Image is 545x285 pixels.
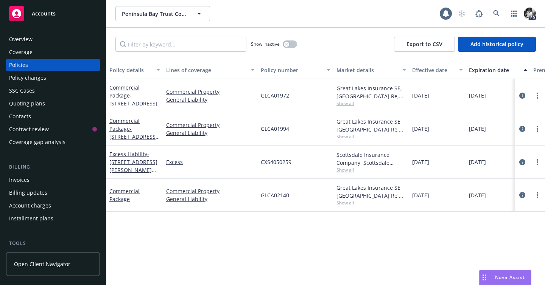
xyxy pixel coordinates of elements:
[533,158,542,167] a: more
[524,8,536,20] img: photo
[261,91,289,99] span: GLCA01972
[336,151,406,167] div: Scottsdale Insurance Company, Scottsdale Insurance Company (Nationwide), Hinterland Insurance (fk...
[458,37,536,52] button: Add historical policy
[9,72,46,84] div: Policy changes
[166,121,255,129] a: Commercial Property
[6,187,100,199] a: Billing updates
[9,59,28,71] div: Policies
[9,123,49,135] div: Contract review
[261,158,291,166] span: CXS4050259
[336,167,406,173] span: Show all
[109,84,157,107] a: Commercial Package
[9,200,51,212] div: Account charges
[336,184,406,200] div: Great Lakes Insurance SE, [GEOGRAPHIC_DATA] Re, Hinterland Insurance (fka FTP)
[251,41,280,47] span: Show inactive
[533,191,542,200] a: more
[9,174,30,186] div: Invoices
[466,61,530,79] button: Expiration date
[6,33,100,45] a: Overview
[9,110,31,122] div: Contacts
[261,125,289,133] span: GLCA01994
[336,100,406,107] span: Show all
[6,72,100,84] a: Policy changes
[109,187,140,203] a: Commercial Package
[9,33,33,45] div: Overview
[6,59,100,71] a: Policies
[469,191,486,199] span: [DATE]
[166,187,255,195] a: Commercial Property
[518,158,527,167] a: circleInformation
[166,66,246,74] div: Lines of coverage
[261,191,289,199] span: GLCA02140
[336,118,406,133] div: Great Lakes Insurance SE, [GEOGRAPHIC_DATA] Re, Hinterland Insurance (fka FTP)
[518,91,527,100] a: circleInformation
[122,10,187,18] span: Peninsula Bay Trust Company
[6,212,100,225] a: Installment plans
[166,88,255,96] a: Commercial Property
[109,66,152,74] div: Policy details
[495,274,525,280] span: Nova Assist
[166,129,255,137] a: General Liability
[518,191,527,200] a: circleInformation
[518,124,527,133] a: circleInformation
[533,124,542,133] a: more
[333,61,409,79] button: Market details
[6,98,100,110] a: Quoting plans
[9,187,47,199] div: Billing updates
[109,150,157,189] span: - [STREET_ADDRESS][PERSON_NAME] [GEOGRAPHIC_DATA]
[533,91,542,100] a: more
[6,136,100,148] a: Coverage gap analysis
[480,270,489,285] div: Drag to move
[409,61,466,79] button: Effective date
[163,61,258,79] button: Lines of coverage
[412,158,429,166] span: [DATE]
[469,125,486,133] span: [DATE]
[469,91,486,99] span: [DATE]
[6,3,100,24] a: Accounts
[9,46,33,58] div: Coverage
[115,6,210,21] button: Peninsula Bay Trust Company
[412,125,429,133] span: [DATE]
[472,6,487,21] a: Report a Bug
[506,6,522,21] a: Switch app
[469,158,486,166] span: [DATE]
[489,6,504,21] a: Search
[336,84,406,100] div: Great Lakes Insurance SE, [GEOGRAPHIC_DATA] Re, Hinterland Insurance (fka FTP)
[106,61,163,79] button: Policy details
[412,91,429,99] span: [DATE]
[394,37,455,52] button: Export to CSV
[454,6,469,21] a: Start snowing
[6,240,100,247] div: Tools
[14,260,70,268] span: Open Client Navigator
[406,40,442,48] span: Export to CSV
[9,85,35,97] div: SSC Cases
[166,96,255,104] a: General Liability
[6,46,100,58] a: Coverage
[166,158,255,166] a: Excess
[6,110,100,122] a: Contacts
[109,117,157,164] a: Commercial Package
[336,66,398,74] div: Market details
[9,212,53,225] div: Installment plans
[470,40,523,48] span: Add historical policy
[336,133,406,140] span: Show all
[6,85,100,97] a: SSC Cases
[6,174,100,186] a: Invoices
[261,66,322,74] div: Policy number
[9,98,45,110] div: Quoting plans
[6,200,100,212] a: Account charges
[6,123,100,135] a: Contract review
[166,195,255,203] a: General Liability
[412,191,429,199] span: [DATE]
[479,270,531,285] button: Nova Assist
[115,37,246,52] input: Filter by keyword...
[258,61,333,79] button: Policy number
[32,11,56,17] span: Accounts
[412,66,455,74] div: Effective date
[336,200,406,206] span: Show all
[6,163,100,171] div: Billing
[9,136,65,148] div: Coverage gap analysis
[109,150,157,189] a: Excess Liability
[469,66,519,74] div: Expiration date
